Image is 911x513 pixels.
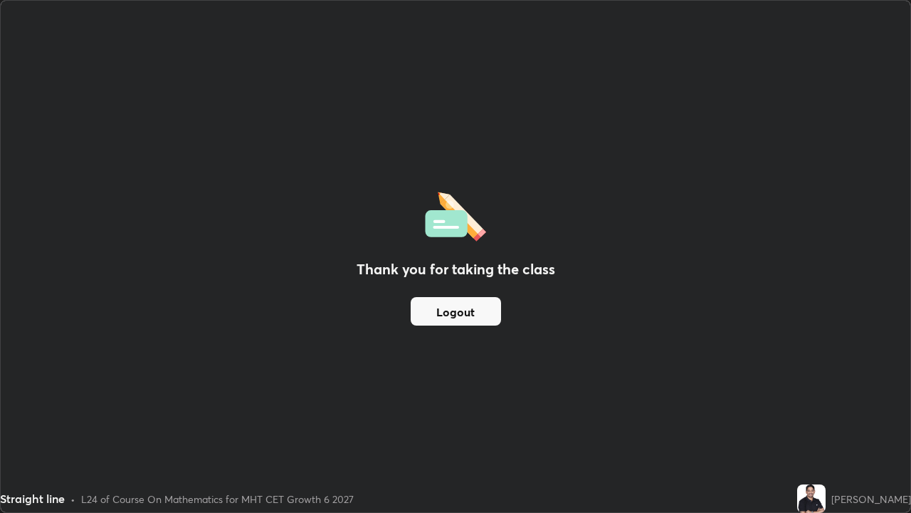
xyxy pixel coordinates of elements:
button: Logout [411,297,501,326]
img: offlineFeedback.1438e8b3.svg [425,187,486,242]
div: [PERSON_NAME] [831,492,911,507]
div: L24 of Course On Mathematics for MHT CET Growth 6 2027 [81,492,354,507]
h2: Thank you for taking the class [357,259,555,280]
div: • [70,492,75,507]
img: 8c6bbdf08e624b6db9f7afe2b3930918.jpg [797,484,826,513]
